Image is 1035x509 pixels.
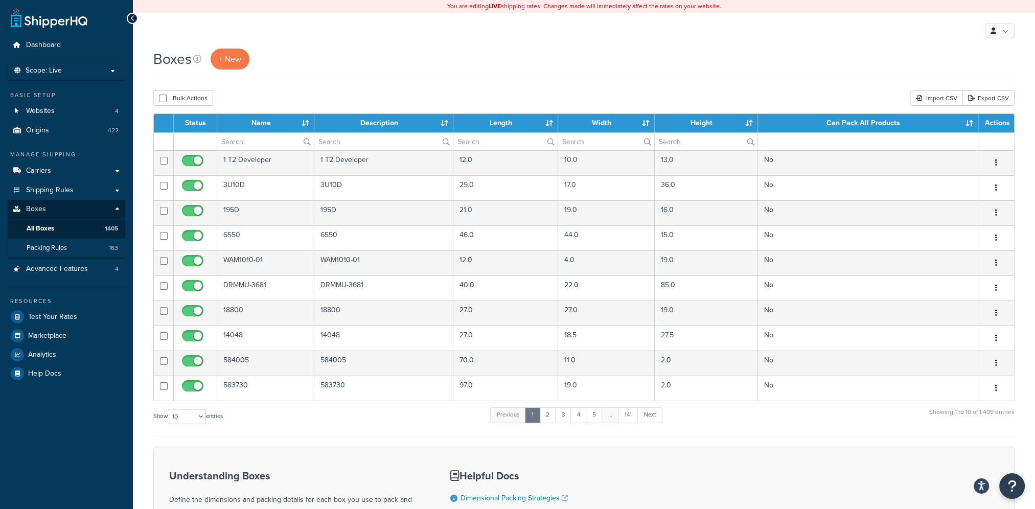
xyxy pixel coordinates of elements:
td: No [758,200,978,225]
td: 27.5 [655,326,758,351]
td: 10.0 [558,150,655,175]
a: Origins 422 [8,121,125,140]
th: Description : activate to sort column ascending [314,114,453,132]
span: Test Your Rates [28,313,77,321]
td: 22.0 [558,275,655,300]
td: 583730 [314,376,453,401]
span: Websites [26,107,55,115]
td: 18.5 [558,326,655,351]
h3: Understanding Boxes [169,470,425,481]
a: Export CSV [962,90,1015,106]
td: 14048 [217,326,314,351]
td: 19.0 [655,300,758,326]
a: All Boxes 1405 [8,219,125,238]
td: 1 T2 Developer [314,150,453,175]
td: 584005 [217,351,314,376]
input: Search [453,133,558,150]
td: 11.0 [558,351,655,376]
td: 12.0 [453,250,558,275]
td: 16.0 [655,200,758,225]
li: Origins [8,121,125,140]
div: Showing 1 to 10 of 1,405 entries [929,406,1015,428]
div: Basic Setup [8,91,125,100]
a: Packing Rules 163 [8,239,125,258]
span: All Boxes [27,224,54,233]
li: Packing Rules [8,239,125,258]
td: 18800 [217,300,314,326]
input: Search [217,133,314,150]
input: Search [558,133,654,150]
span: 1405 [105,224,118,233]
td: 44.0 [558,225,655,250]
a: Dashboard [8,36,125,55]
input: Search [655,133,757,150]
td: No [758,175,978,200]
td: 14048 [314,326,453,351]
span: 163 [109,244,118,252]
button: Open Resource Center [999,473,1025,499]
a: 3 [555,407,571,423]
td: 29.0 [453,175,558,200]
a: Marketplace [8,327,125,345]
td: 3U10D [217,175,314,200]
li: Help Docs [8,364,125,383]
a: Next [637,407,662,423]
td: 6550 [314,225,453,250]
span: Dashboard [26,41,61,50]
td: No [758,225,978,250]
td: 19.0 [655,250,758,275]
span: Scope: Live [26,66,62,75]
td: 1 T2 Developer [217,150,314,175]
th: Name : activate to sort column ascending [217,114,314,132]
td: WAM1010-01 [314,250,453,275]
a: Boxes [8,200,125,219]
td: 15.0 [655,225,758,250]
td: 18800 [314,300,453,326]
span: Marketplace [28,332,66,340]
a: Test Your Rates [8,308,125,326]
h3: Helpful Docs [450,470,611,481]
span: Analytics [28,351,56,359]
a: … [602,407,619,423]
th: Width : activate to sort column ascending [558,114,655,132]
b: LIVE [489,2,501,11]
span: Origins [26,126,49,135]
td: 85.0 [655,275,758,300]
td: 27.0 [453,300,558,326]
td: 19.0 [558,376,655,401]
td: No [758,351,978,376]
td: 2.0 [655,351,758,376]
span: Packing Rules [27,244,67,252]
a: Carriers [8,161,125,180]
td: 12.0 [453,150,558,175]
td: 70.0 [453,351,558,376]
label: Show entries [153,409,223,424]
td: 40.0 [453,275,558,300]
td: 97.0 [453,376,558,401]
a: Shipping Rules [8,181,125,200]
span: Boxes [26,205,46,214]
th: Can Pack All Products : activate to sort column ascending [758,114,978,132]
th: Height : activate to sort column ascending [655,114,758,132]
a: + New [211,49,249,70]
a: Websites 4 [8,102,125,121]
td: No [758,300,978,326]
span: Shipping Rules [26,186,74,195]
td: No [758,326,978,351]
td: 6550 [217,225,314,250]
span: 4 [115,265,119,273]
span: Help Docs [28,369,61,378]
td: 21.0 [453,200,558,225]
td: No [758,275,978,300]
td: 584005 [314,351,453,376]
h1: Boxes [153,49,192,69]
a: 2 [539,407,556,423]
a: 1 [525,407,540,423]
td: 195D [217,200,314,225]
td: No [758,150,978,175]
